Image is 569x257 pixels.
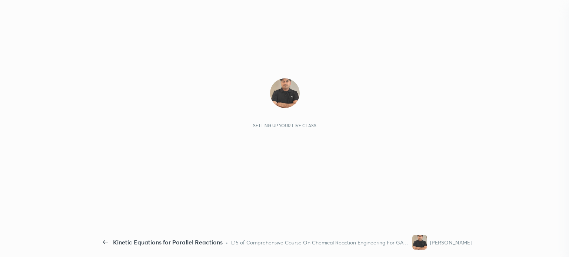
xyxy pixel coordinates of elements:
img: 3072685e79af4bee8efb648945ce733f.jpg [270,78,300,108]
div: Setting up your live class [253,123,316,128]
div: [PERSON_NAME] [430,239,472,246]
div: Kinetic Equations for Parallel Reactions [113,238,223,247]
div: L15 of Comprehensive Course On Chemical Reaction Engineering For GATE 2026 [231,239,409,246]
div: • [226,239,228,246]
img: 3072685e79af4bee8efb648945ce733f.jpg [412,235,427,250]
